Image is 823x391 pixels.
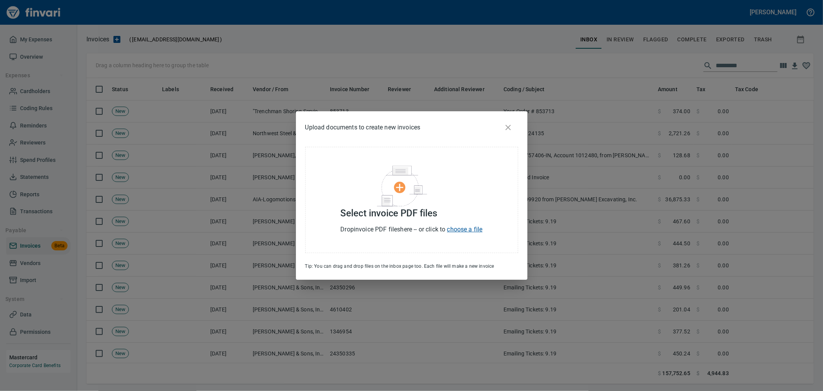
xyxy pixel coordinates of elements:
h3: Select invoice PDF files [340,208,482,219]
p: Upload documents to create new invoices [305,123,421,132]
span: Tip: You can drag and drop files on the inbox page too. Each file will make a new invoice [305,263,494,269]
img: Select file [377,166,427,206]
a: choose a file [447,226,483,233]
p: Drop invoice PDF files here -- or click to [340,225,482,234]
button: close [498,117,518,138]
